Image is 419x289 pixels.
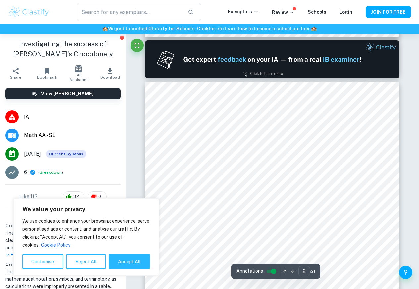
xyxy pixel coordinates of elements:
button: Accept All [109,254,150,269]
span: Annotations [236,268,263,275]
a: Schools [308,9,326,15]
a: Cookie Policy [41,242,71,248]
button: Help and Feedback [399,266,412,279]
button: Report issue [120,35,125,40]
p: Exemplars [228,8,259,15]
h1: Investigating the success of [PERSON_NAME]'s Chocolonely [5,39,121,59]
button: Download [94,64,126,83]
h1: The student has effectively divided the work into clear sections, including an introduction, body... [5,229,121,251]
h6: Examiner's summary [3,212,123,219]
button: View [PERSON_NAME] [5,88,121,99]
button: Fullscreen [131,39,144,52]
img: Ad [145,40,399,78]
button: AI Assistant [63,64,94,83]
span: Current Syllabus [46,150,86,158]
span: 32 [70,193,82,200]
button: Breakdown [40,169,62,175]
span: IA [24,113,121,121]
p: We use cookies to enhance your browsing experience, serve personalised ads or content, and analys... [22,217,150,249]
span: Share [10,75,21,80]
p: Expand [5,251,121,258]
button: Customise [22,254,63,269]
span: 🏫 [102,26,108,31]
button: Reject All [66,254,106,269]
img: Clastify logo [8,5,50,19]
a: here [209,26,219,31]
img: AI Assistant [75,65,82,72]
div: We value your privacy [13,198,159,276]
span: ( ) [38,169,63,176]
h6: View [PERSON_NAME] [41,90,94,97]
div: 0 [88,191,107,202]
div: 32 [63,191,84,202]
span: AI Assistant [67,73,90,82]
span: Bookmark [37,75,57,80]
h6: Criterion B [ 3 / 4 ]: [5,261,121,268]
p: Review [272,9,294,16]
span: [DATE] [24,150,41,158]
h6: We just launched Clastify for Schools. Click to learn how to become a school partner. [1,25,418,32]
button: JOIN FOR FREE [366,6,411,18]
span: 🏫 [311,26,317,31]
span: 0 [95,193,105,200]
span: Download [100,75,120,80]
p: 6 [24,169,27,176]
div: This exemplar is based on the current syllabus. Feel free to refer to it for inspiration/ideas wh... [46,150,86,158]
span: / 21 [310,268,315,274]
h6: Criterion A [ 3 / 4 ]: [5,222,121,229]
h6: Like it? [19,193,38,201]
p: We value your privacy [22,205,150,213]
a: Login [340,9,352,15]
span: Math AA - SL [24,131,121,139]
input: Search for any exemplars... [77,3,183,21]
button: Bookmark [31,64,63,83]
